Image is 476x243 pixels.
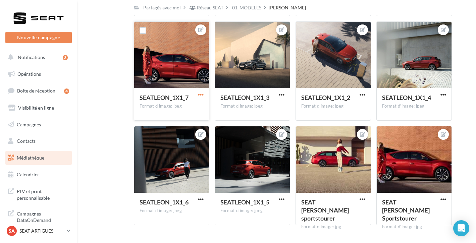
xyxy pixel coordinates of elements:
[220,103,284,109] div: Format d'image: jpeg
[17,138,36,144] span: Contacts
[301,103,365,109] div: Format d'image: jpeg
[140,208,204,214] div: Format d'image: jpeg
[17,71,41,77] span: Opérations
[4,134,73,148] a: Contacts
[18,105,54,111] span: Visibilité en ligne
[17,88,55,94] span: Boîte de réception
[301,224,365,230] div: Format d'image: jpg
[17,209,69,224] span: Campagnes DataOnDemand
[4,101,73,115] a: Visibilité en ligne
[382,103,446,109] div: Format d'image: jpeg
[382,224,446,230] div: Format d'image: jpg
[4,118,73,132] a: Campagnes
[9,228,15,234] span: SA
[4,168,73,182] a: Calendrier
[140,94,189,101] span: SEATLEON_1X1_7
[220,208,284,214] div: Format d'image: jpeg
[301,198,349,222] span: SEAT Leon sportstourer
[17,187,69,201] span: PLV et print personnalisable
[5,32,72,43] button: Nouvelle campagne
[5,225,72,237] a: SA SEAT ARTIGUES
[220,198,269,206] span: SEATLEON_1X1_5
[17,172,39,177] span: Calendrier
[17,155,44,161] span: Médiathèque
[197,4,223,11] div: Réseau SEAT
[4,151,73,165] a: Médiathèque
[382,94,431,101] span: SEATLEON_1X1_4
[140,198,189,206] span: SEATLEON_1X1_6
[19,228,64,234] p: SEAT ARTIGUES
[64,88,69,94] div: 4
[382,198,430,222] span: SEAT Leon Sportstourer
[4,206,73,226] a: Campagnes DataOnDemand
[232,4,261,11] div: 01_MODELES
[140,103,204,109] div: Format d'image: jpeg
[301,94,350,101] span: SEATLEON_1X1_2
[18,54,45,60] span: Notifications
[143,4,181,11] div: Partagés avec moi
[4,67,73,81] a: Opérations
[4,83,73,98] a: Boîte de réception4
[220,94,269,101] span: SEATLEON_1X1_3
[17,121,41,127] span: Campagnes
[269,4,306,11] div: [PERSON_NAME]
[4,184,73,204] a: PLV et print personnalisable
[453,220,469,236] div: Open Intercom Messenger
[4,50,70,64] button: Notifications 3
[63,55,68,60] div: 3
